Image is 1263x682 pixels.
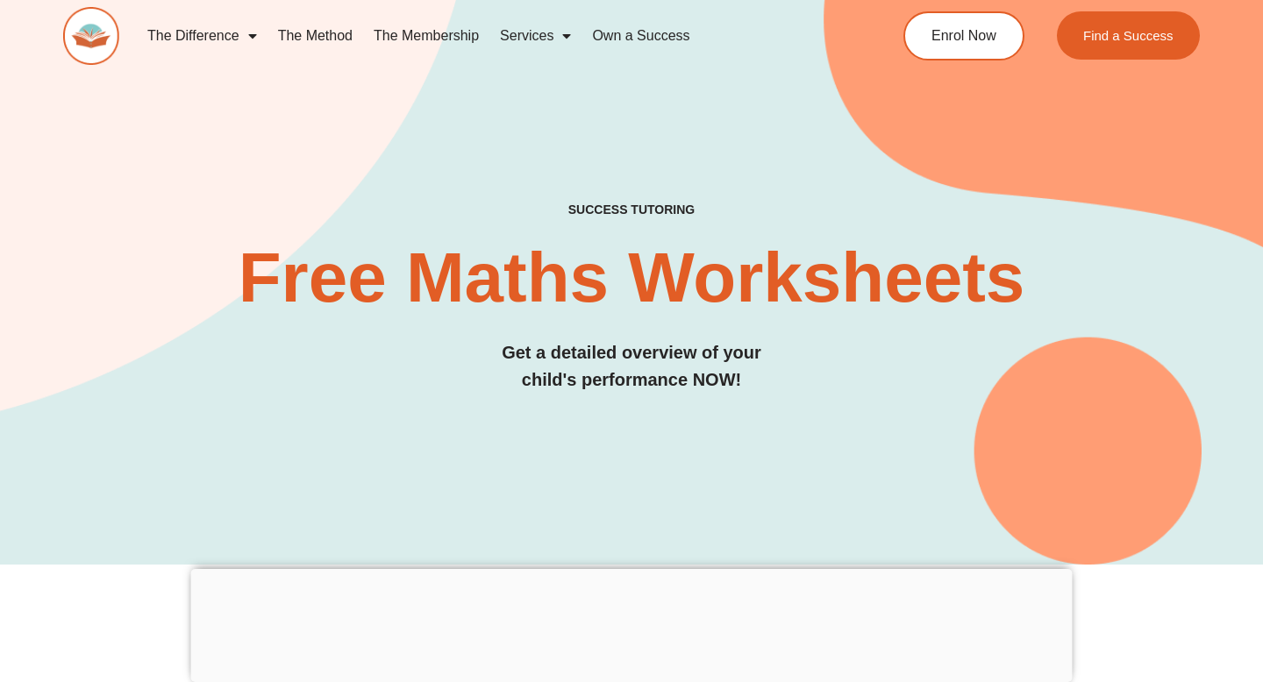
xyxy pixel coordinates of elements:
[582,16,700,56] a: Own a Success
[268,16,363,56] a: The Method
[63,202,1200,217] h4: SUCCESS TUTORING​
[931,29,996,43] span: Enrol Now
[1083,29,1174,42] span: Find a Success
[63,243,1200,313] h2: Free Maths Worksheets​
[137,16,268,56] a: The Difference
[191,569,1073,678] iframe: Advertisement
[137,16,838,56] nav: Menu
[63,339,1200,394] h3: Get a detailed overview of your child's performance NOW!
[1057,11,1200,60] a: Find a Success
[903,11,1024,60] a: Enrol Now
[489,16,582,56] a: Services
[363,16,489,56] a: The Membership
